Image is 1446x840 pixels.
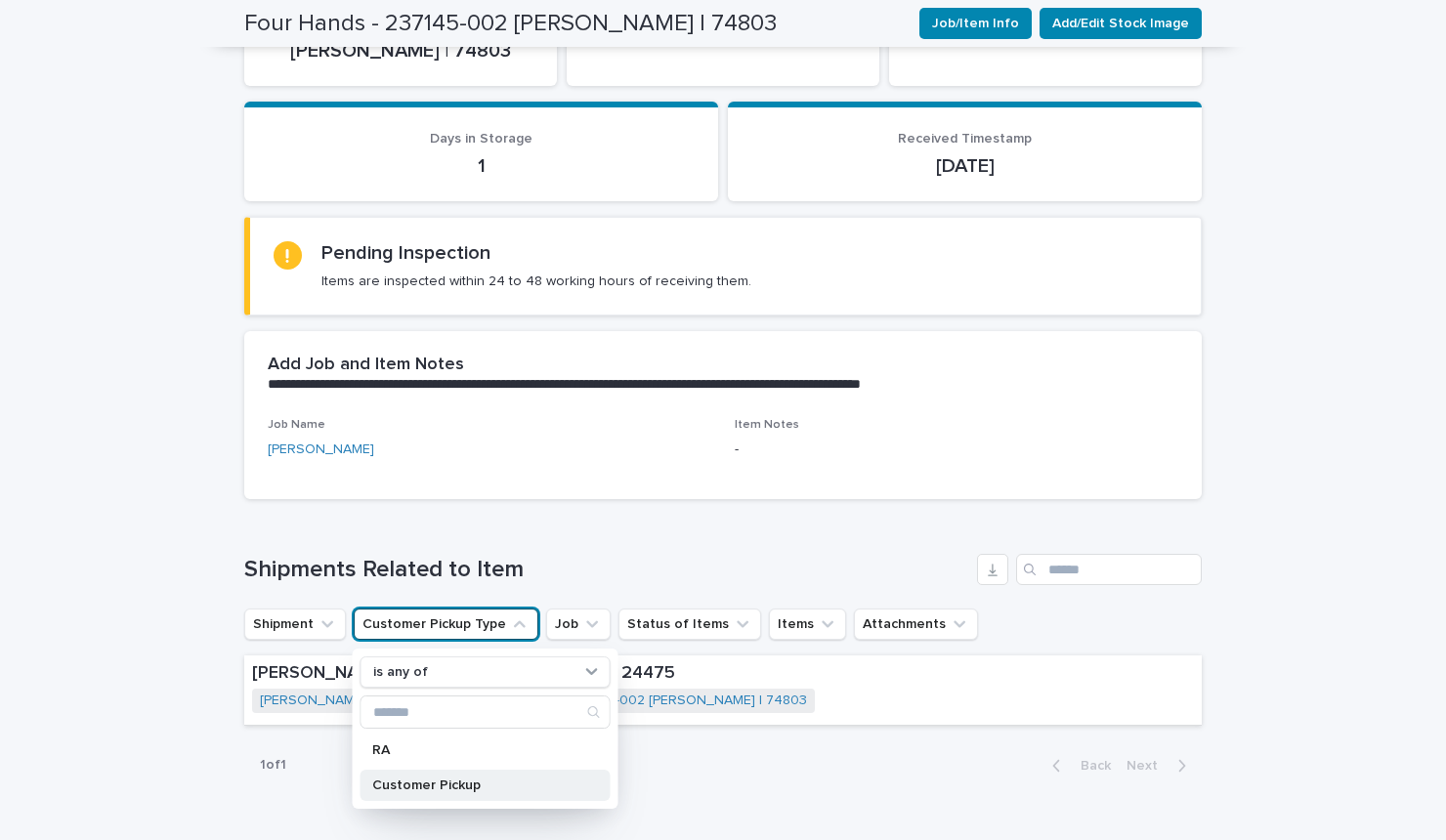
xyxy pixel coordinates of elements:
[430,132,532,146] span: Days in Storage
[1016,554,1202,585] input: Search
[1069,759,1111,773] span: Back
[751,154,1178,178] p: [DATE]
[932,14,1019,33] span: Job/Item Info
[244,741,302,789] p: 1 of 1
[1119,757,1202,775] button: Next
[1127,759,1170,773] span: Next
[372,743,579,757] p: RA
[321,241,490,265] h2: Pending Inspection
[244,655,1202,725] a: [PERSON_NAME] Design | Inbound Shipment | 24475[PERSON_NAME] •Received•Four Hands - 237145-002 [P...
[854,609,978,640] button: Attachments
[735,419,799,431] span: Item Notes
[618,609,761,640] button: Status of Items
[321,273,751,290] p: Items are inspected within 24 to 48 working hours of receiving them.
[361,695,611,729] div: Search
[361,696,610,728] input: Search
[546,609,611,640] button: Job
[919,8,1032,39] button: Job/Item Info
[372,778,579,792] p: Customer Pickup
[268,440,374,460] a: [PERSON_NAME]
[487,693,807,709] a: Four Hands - 237145-002 [PERSON_NAME] | 74803
[769,609,846,640] button: Items
[898,132,1032,146] span: Received Timestamp
[244,556,969,584] h1: Shipments Related to Item
[1052,14,1189,33] span: Add/Edit Stock Image
[735,440,1178,460] p: -
[354,609,538,640] button: Customer Pickup Type
[244,609,346,640] button: Shipment
[244,10,777,38] h2: Four Hands - 237145-002 [PERSON_NAME] | 74803
[268,154,695,178] p: 1
[268,419,325,431] span: Job Name
[1040,8,1202,39] button: Add/Edit Stock Image
[252,663,1194,685] p: [PERSON_NAME] Design | Inbound Shipment | 24475
[260,693,366,709] a: [PERSON_NAME]
[1037,757,1119,775] button: Back
[373,664,428,681] p: is any of
[268,355,464,376] h2: Add Job and Item Notes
